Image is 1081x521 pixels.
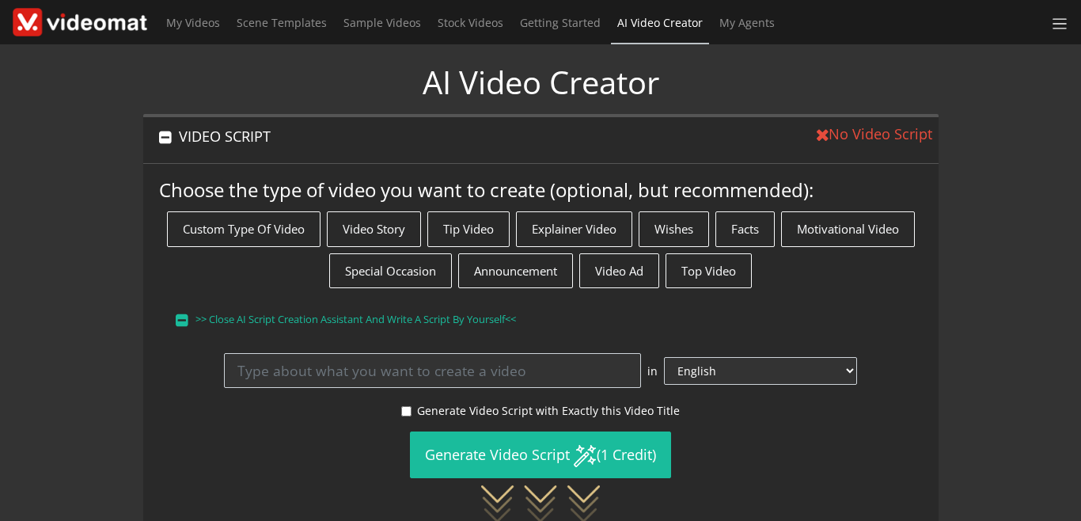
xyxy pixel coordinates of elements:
[781,211,915,247] button: Motivational Video
[427,211,510,247] button: Tip Video
[516,211,632,247] button: Explainer Video
[520,15,601,30] span: Getting Started
[647,363,658,379] span: in
[143,117,798,156] button: VIDEO SCRIPT
[237,15,327,30] span: Scene Templates
[617,15,703,30] span: AI Video Creator
[343,15,421,30] span: Sample Videos
[327,211,421,247] button: Video Story
[175,303,907,337] button: >> Close AI Script Creation Assistant and write a script by yourself<<
[329,253,452,289] button: Special Occasion
[167,211,321,247] button: Custom Type of Video
[417,402,680,419] label: Generate Video Script with Exactly this Video Title
[423,63,659,101] h1: AI Video Creator
[715,211,775,247] button: Facts
[159,179,923,202] h4: Choose the type of video you want to create (optional, but recommended):
[458,253,573,289] button: Announcement
[166,15,220,30] span: My Videos
[719,15,775,30] span: My Agents
[639,211,709,247] button: Wishes
[438,15,503,30] span: Stock Videos
[810,117,939,163] span: No Video Script
[224,353,640,388] input: Type about what you want to create a video
[666,253,752,289] button: Top Video
[410,432,671,478] button: Generate Video Script(1 Credit)
[573,444,597,468] img: magic ai
[13,8,147,37] img: Theme-Logo
[579,253,659,289] button: Video Ad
